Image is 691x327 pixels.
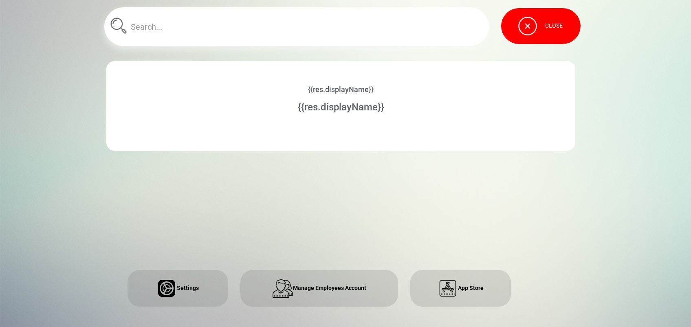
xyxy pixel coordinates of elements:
img: icons8-cancel-128.png [517,16,538,36]
img: icons8-app-store-128.png [438,278,458,298]
img: icons8-team-128.png [273,278,293,298]
img: icons8-settings-100.png [156,278,177,298]
div: Manage Employees Account [240,270,398,307]
input: Search... [104,7,489,46]
h4: {{res.displayName}} [114,86,567,94]
div: App Store [410,270,511,307]
h3: {{res.displayName}} [114,102,567,112]
div: Settings [128,270,229,307]
div: CLOSE [501,8,581,44]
